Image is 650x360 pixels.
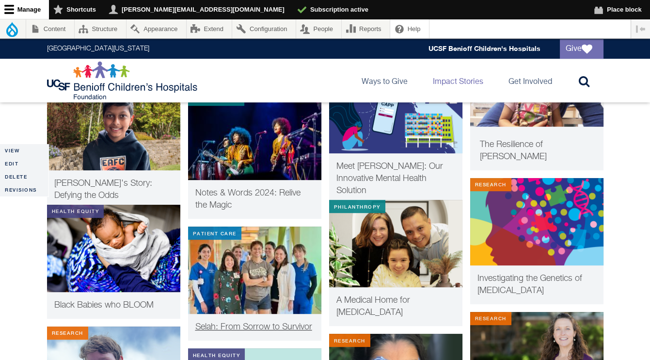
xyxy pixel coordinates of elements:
img: Tej smiles at the camera outside [47,83,180,170]
div: Research [47,327,88,340]
a: Extend [187,19,232,38]
span: The Resilience of [PERSON_NAME] [480,140,547,161]
a: People [296,19,342,38]
span: Black Babies who BLOOM [54,301,154,310]
img: Black babies who bloom [47,205,180,292]
a: Patient Care Selah: From Sorrow to Survivor [188,227,321,341]
span: [PERSON_NAME]'s Story: Defying the Odds [54,179,152,200]
a: Configuration [232,19,295,38]
a: Health Equity Black babies who bloom Black Babies who BLOOM [47,205,180,319]
img: Meet CAPP [329,66,462,153]
div: Health Equity [47,205,104,218]
div: Research [470,312,511,325]
div: Research [329,334,370,347]
a: Reports [342,19,390,38]
img: family-katie.png [329,200,462,287]
a: Philanthropy A Medical Home for [MEDICAL_DATA] [329,200,462,326]
a: Patient Care Tej smiles at the camera outside [PERSON_NAME]'s Story: Defying the Odds [47,83,180,209]
a: Appearance [127,19,186,38]
a: Get Involved [501,59,560,102]
span: Meet [PERSON_NAME]: Our Innovative Mental Health Solution [336,162,443,195]
a: Content [26,19,74,38]
a: [GEOGRAPHIC_DATA][US_STATE] [47,46,149,52]
div: Patient Care [188,227,241,240]
div: Research [470,178,511,191]
span: Selah: From Sorrow to Survivor [195,323,312,331]
span: Investigating the Genetics of [MEDICAL_DATA] [477,274,582,295]
a: Give [560,39,603,59]
img: Logo for UCSF Benioff Children's Hospitals Foundation [47,61,200,100]
a: Help [390,19,429,38]
img: IMG_0496.jpg [188,227,321,314]
div: Philanthropy [329,200,385,213]
a: Research Connections Summer 2023 thumbnail Investigating the Genetics of [MEDICAL_DATA] [470,178,603,304]
button: Vertical orientation [631,19,650,38]
a: Structure [75,19,126,38]
span: A Medical Home for [MEDICAL_DATA] [336,296,410,317]
a: Philanthropy The Curtis Family C-Notes Notes & Words 2024: Relive the Magic [188,93,321,219]
a: Patient Care The Resilience of [PERSON_NAME] [470,42,603,170]
img: Connections Summer 2023 thumbnail [470,178,603,265]
img: The Curtis Family C-Notes [188,93,321,180]
span: Notes & Words 2024: Relive the Magic [195,189,301,210]
a: UCSF Benioff Children's Hospitals [428,45,540,53]
a: Innovation Meet CAPP Meet [PERSON_NAME]: Our Innovative Mental Health Solution [329,66,462,204]
a: Impact Stories [425,59,491,102]
a: Ways to Give [354,59,415,102]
